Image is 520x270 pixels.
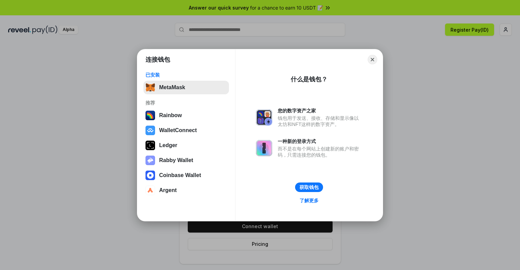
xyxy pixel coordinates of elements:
div: 了解更多 [300,197,319,204]
h1: 连接钱包 [146,55,170,64]
div: WalletConnect [159,127,197,133]
img: svg+xml,%3Csvg%20width%3D%2228%22%20height%3D%2228%22%20viewBox%3D%220%200%2028%2028%22%20fill%3D... [146,126,155,135]
button: Close [368,55,377,64]
button: Coinbase Wallet [143,169,229,182]
img: svg+xml,%3Csvg%20xmlns%3D%22http%3A%2F%2Fwww.w3.org%2F2000%2Fsvg%22%20fill%3D%22none%22%20viewBox... [256,140,272,156]
img: svg+xml,%3Csvg%20width%3D%2228%22%20height%3D%2228%22%20viewBox%3D%220%200%2028%2028%22%20fill%3D... [146,171,155,180]
div: Ledger [159,142,177,148]
img: svg+xml,%3Csvg%20xmlns%3D%22http%3A%2F%2Fwww.w3.org%2F2000%2Fsvg%22%20width%3D%2228%22%20height%3... [146,141,155,150]
button: Rainbow [143,109,229,122]
div: Coinbase Wallet [159,172,201,178]
button: Argent [143,184,229,197]
div: 钱包用于发送、接收、存储和显示像以太坊和NFT这样的数字资产。 [278,115,362,127]
div: 获取钱包 [300,184,319,190]
img: svg+xml,%3Csvg%20width%3D%2228%22%20height%3D%2228%22%20viewBox%3D%220%200%2028%2028%22%20fill%3D... [146,186,155,195]
div: Rabby Wallet [159,157,193,163]
div: 已安装 [146,72,227,78]
button: WalletConnect [143,124,229,137]
img: svg+xml,%3Csvg%20xmlns%3D%22http%3A%2F%2Fwww.w3.org%2F2000%2Fsvg%22%20fill%3D%22none%22%20viewBox... [256,109,272,126]
button: Ledger [143,139,229,152]
a: 了解更多 [295,196,323,205]
img: svg+xml,%3Csvg%20fill%3D%22none%22%20height%3D%2233%22%20viewBox%3D%220%200%2035%2033%22%20width%... [146,83,155,92]
div: 而不是在每个网站上创建新的账户和密码，只需连接您的钱包。 [278,146,362,158]
div: 一种新的登录方式 [278,138,362,144]
div: Argent [159,187,177,193]
button: 获取钱包 [295,182,323,192]
div: MetaMask [159,84,185,91]
div: 什么是钱包？ [291,75,327,83]
div: Rainbow [159,112,182,118]
img: svg+xml,%3Csvg%20xmlns%3D%22http%3A%2F%2Fwww.w3.org%2F2000%2Fsvg%22%20fill%3D%22none%22%20viewBox... [146,156,155,165]
img: svg+xml,%3Csvg%20width%3D%22120%22%20height%3D%22120%22%20viewBox%3D%220%200%20120%20120%22%20fil... [146,111,155,120]
button: Rabby Wallet [143,154,229,167]
div: 推荐 [146,100,227,106]
button: MetaMask [143,81,229,94]
div: 您的数字资产之家 [278,108,362,114]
